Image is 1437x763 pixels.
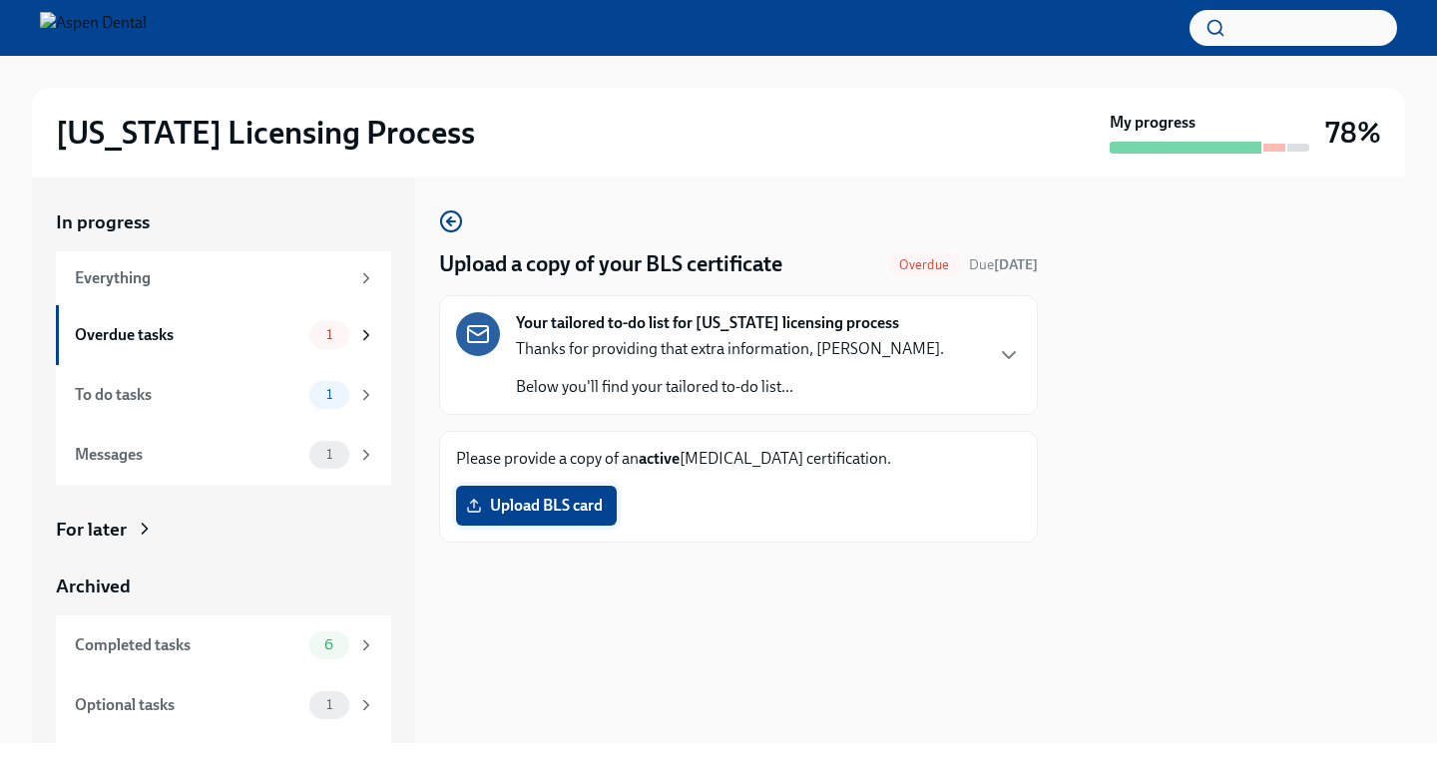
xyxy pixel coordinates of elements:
[314,447,344,462] span: 1
[1110,112,1196,134] strong: My progress
[439,249,782,279] h4: Upload a copy of your BLS certificate
[56,113,475,153] h2: [US_STATE] Licensing Process
[1325,115,1381,151] h3: 78%
[75,384,301,406] div: To do tasks
[56,251,391,305] a: Everything
[56,209,391,235] a: In progress
[969,255,1038,274] span: July 26th, 2025 10:00
[75,694,301,716] div: Optional tasks
[516,338,944,360] p: Thanks for providing that extra information, [PERSON_NAME].
[516,376,944,398] p: Below you'll find your tailored to-do list...
[969,256,1038,273] span: Due
[75,444,301,466] div: Messages
[470,496,603,516] span: Upload BLS card
[456,486,617,526] label: Upload BLS card
[994,256,1038,273] strong: [DATE]
[639,449,680,468] strong: active
[75,634,301,656] div: Completed tasks
[56,615,391,675] a: Completed tasks6
[56,675,391,735] a: Optional tasks1
[456,448,1021,470] p: Please provide a copy of an [MEDICAL_DATA] certification.
[312,637,345,652] span: 6
[75,324,301,346] div: Overdue tasks
[40,12,147,44] img: Aspen Dental
[56,425,391,485] a: Messages1
[56,305,391,365] a: Overdue tasks1
[314,697,344,712] span: 1
[56,517,127,543] div: For later
[56,517,391,543] a: For later
[314,327,344,342] span: 1
[887,257,961,272] span: Overdue
[314,387,344,402] span: 1
[56,573,391,599] a: Archived
[516,312,899,334] strong: Your tailored to-do list for [US_STATE] licensing process
[56,365,391,425] a: To do tasks1
[75,267,349,289] div: Everything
